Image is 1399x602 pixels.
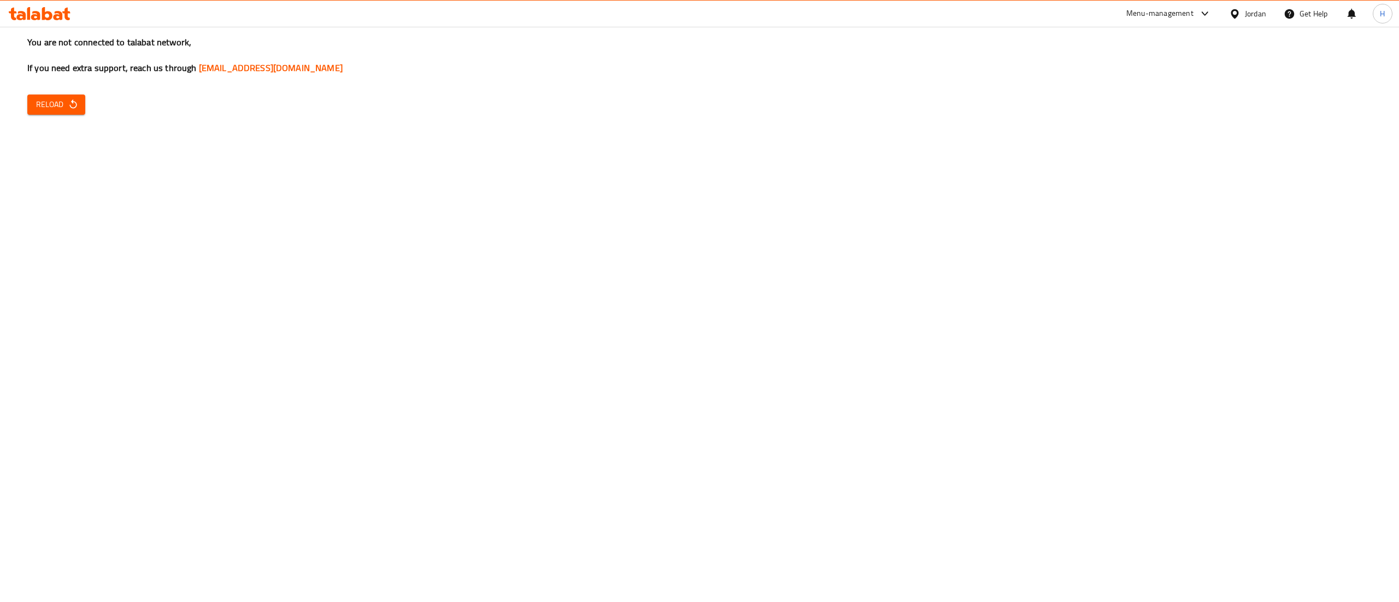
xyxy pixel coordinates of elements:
[36,98,77,111] span: Reload
[1126,7,1194,20] div: Menu-management
[1380,8,1385,20] span: H
[199,60,343,76] a: [EMAIL_ADDRESS][DOMAIN_NAME]
[1245,8,1266,20] div: Jordan
[27,95,85,115] button: Reload
[27,36,1372,74] h3: You are not connected to talabat network, If you need extra support, reach us through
